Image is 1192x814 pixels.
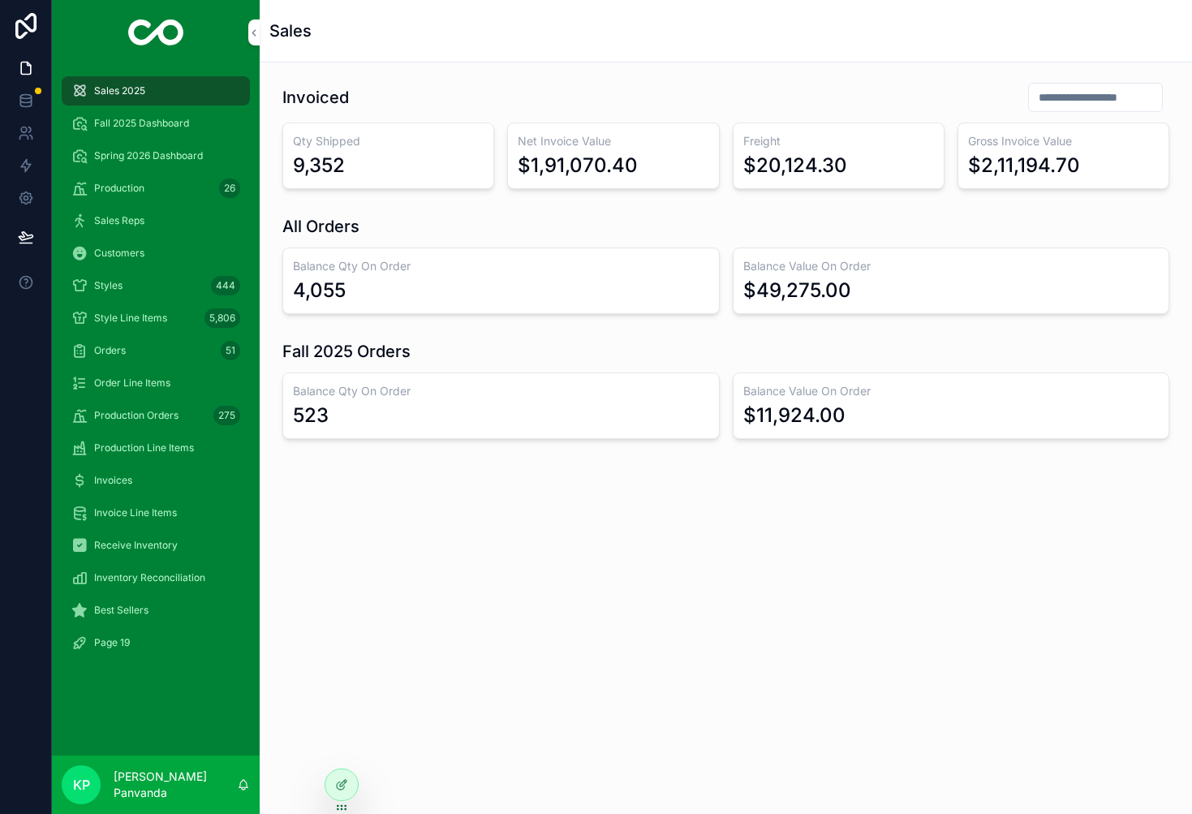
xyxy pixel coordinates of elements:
a: Sales 2025 [62,76,250,106]
a: Spring 2026 Dashboard [62,141,250,170]
span: Receive Inventory [94,539,178,552]
h1: Sales [269,19,312,42]
h3: Balance Value On Order [743,383,1160,399]
a: Inventory Reconciliation [62,563,250,592]
a: Production Line Items [62,433,250,463]
h3: Qty Shipped [293,133,484,149]
a: Production Orders275 [62,401,250,430]
div: $20,124.30 [743,153,847,179]
h3: Balance Qty On Order [293,383,709,399]
span: Invoice Line Items [94,506,177,519]
a: Order Line Items [62,368,250,398]
span: Invoices [94,474,132,487]
h3: Freight [743,133,934,149]
span: KP [73,775,90,795]
span: Production Line Items [94,441,194,454]
a: Style Line Items5,806 [62,304,250,333]
span: Spring 2026 Dashboard [94,149,203,162]
span: Styles [94,279,123,292]
div: $11,924.00 [743,403,846,429]
h3: Net Invoice Value [518,133,708,149]
h1: All Orders [282,215,359,238]
div: 4,055 [293,278,346,304]
a: Page 19 [62,628,250,657]
span: Customers [94,247,144,260]
a: Styles444 [62,271,250,300]
a: Customers [62,239,250,268]
div: 444 [211,276,240,295]
h3: Balance Qty On Order [293,258,709,274]
a: Receive Inventory [62,531,250,560]
div: 26 [219,179,240,198]
div: 523 [293,403,329,429]
span: Order Line Items [94,377,170,390]
div: 9,352 [293,153,345,179]
span: Page 19 [94,636,130,649]
p: [PERSON_NAME] Panvanda [114,769,237,801]
a: Fall 2025 Dashboard [62,109,250,138]
span: Production Orders [94,409,179,422]
h1: Invoiced [282,86,349,109]
div: 51 [221,341,240,360]
h3: Balance Value On Order [743,258,1160,274]
a: Sales Reps [62,206,250,235]
h1: Fall 2025 Orders [282,340,411,363]
div: $49,275.00 [743,278,851,304]
span: Orders [94,344,126,357]
div: scrollable content [52,65,260,678]
div: $1,91,070.40 [518,153,638,179]
a: Invoices [62,466,250,495]
span: Best Sellers [94,604,148,617]
span: Sales Reps [94,214,144,227]
span: Production [94,182,144,195]
a: Best Sellers [62,596,250,625]
div: $2,11,194.70 [968,153,1080,179]
div: 5,806 [204,308,240,328]
a: Invoice Line Items [62,498,250,528]
span: Fall 2025 Dashboard [94,117,189,130]
div: 275 [213,406,240,425]
span: Sales 2025 [94,84,145,97]
a: Orders51 [62,336,250,365]
h3: Gross Invoice Value [968,133,1159,149]
span: Inventory Reconciliation [94,571,205,584]
a: Production26 [62,174,250,203]
img: App logo [128,19,184,45]
span: Style Line Items [94,312,167,325]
